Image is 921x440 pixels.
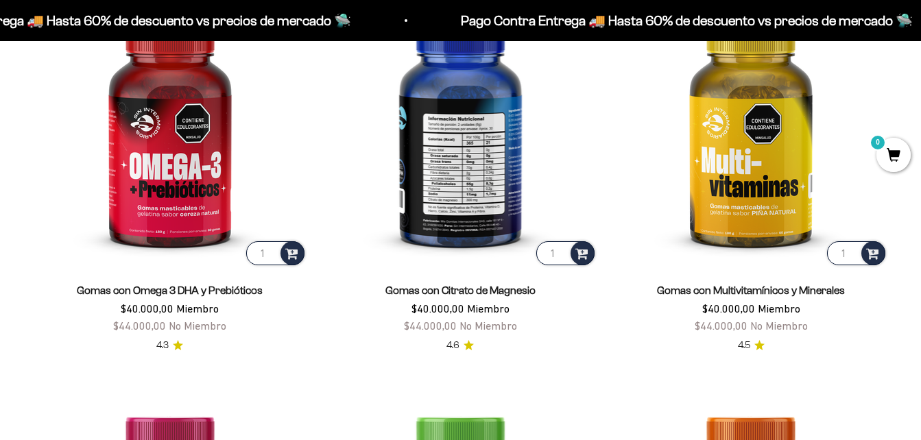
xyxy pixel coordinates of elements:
[467,302,510,315] span: Miembro
[77,284,263,296] a: Gomas con Omega 3 DHA y Prebióticos
[385,284,536,296] a: Gomas con Citrato de Magnesio
[876,149,911,164] a: 0
[870,134,886,151] mark: 0
[459,319,517,332] span: No Miembro
[121,302,174,315] span: $40.000,00
[446,338,474,353] a: 4.64.6 de 5.0 estrellas
[758,302,800,315] span: Miembro
[156,338,183,353] a: 4.34.3 de 5.0 estrellas
[738,338,765,353] a: 4.54.5 de 5.0 estrellas
[657,284,845,296] a: Gomas con Multivitamínicos y Minerales
[411,302,464,315] span: $40.000,00
[702,302,755,315] span: $40.000,00
[169,319,226,332] span: No Miembro
[459,10,911,32] p: Pago Contra Entrega 🚚 Hasta 60% de descuento vs precios de mercado 🛸
[750,319,808,332] span: No Miembro
[695,319,747,332] span: $44.000,00
[156,338,169,353] span: 4.3
[404,319,457,332] span: $44.000,00
[176,302,219,315] span: Miembro
[113,319,166,332] span: $44.000,00
[738,338,750,353] span: 4.5
[446,338,459,353] span: 4.6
